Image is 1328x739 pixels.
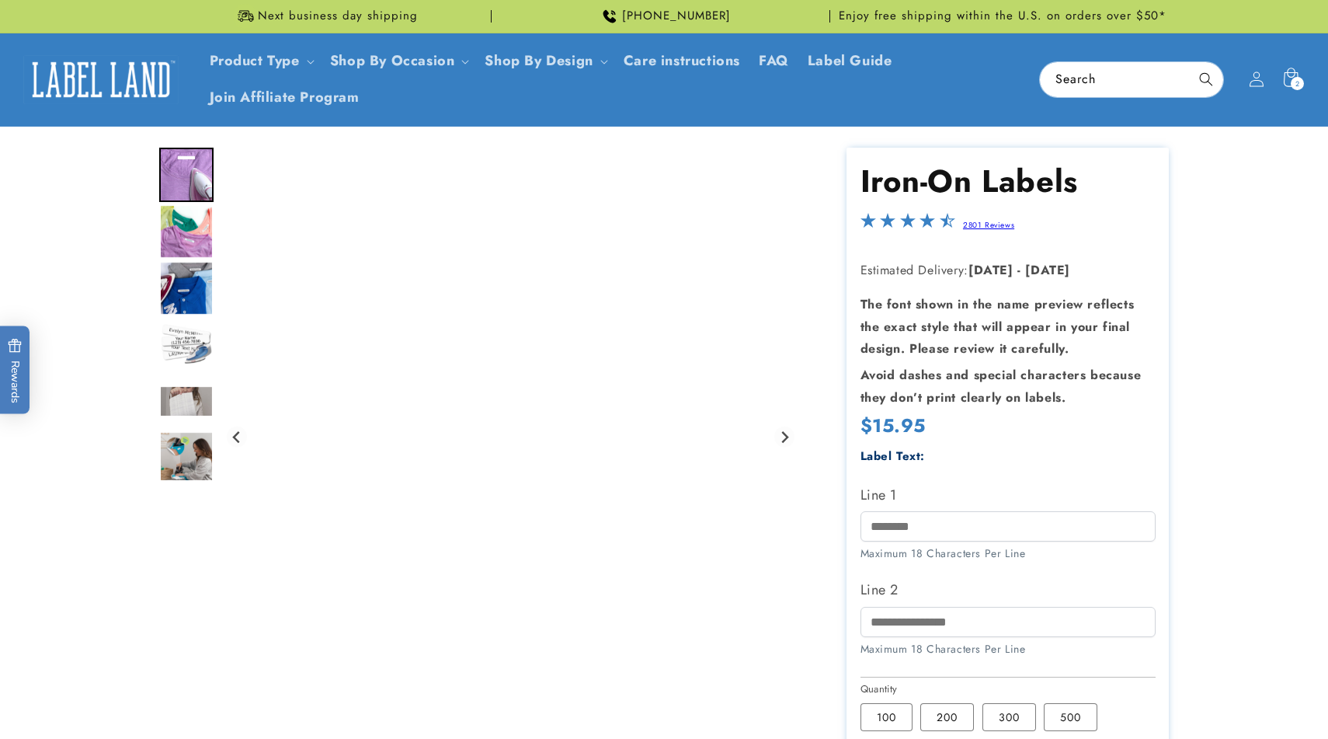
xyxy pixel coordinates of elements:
div: Go to slide 2 [159,204,214,259]
img: Iron-On Labels - Label Land [159,431,214,486]
a: Join Affiliate Program [200,79,369,116]
div: Go to slide 1 [159,148,214,202]
span: [PHONE_NUMBER] [622,9,731,24]
strong: Avoid dashes and special characters because they don’t print clearly on labels. [860,366,1142,406]
span: Shop By Occasion [330,52,455,70]
button: Next slide [774,427,795,448]
label: 200 [920,703,974,731]
img: Iron-on name labels with an iron [159,318,214,372]
div: Go to slide 5 [159,375,214,429]
div: Go to slide 4 [159,318,214,372]
a: Label Guide [798,43,902,79]
a: 2801 Reviews [963,219,1014,231]
div: Maximum 18 Characters Per Line [860,641,1156,657]
img: Iron on name label being ironed to shirt [159,148,214,202]
img: null [159,385,214,417]
strong: - [1017,261,1021,279]
iframe: Gorgias Floating Chat [1002,666,1312,723]
label: Line 2 [860,577,1156,602]
summary: Shop By Occasion [321,43,476,79]
span: $15.95 [860,413,926,437]
img: Iron on name tags ironed to a t-shirt [159,204,214,259]
p: Estimated Delivery: [860,260,1156,282]
h1: Iron-On Labels [860,161,1156,201]
div: Go to slide 6 [159,431,214,486]
div: Go to slide 3 [159,261,214,315]
a: Product Type [210,51,300,71]
strong: [DATE] [1025,261,1070,279]
div: Maximum 18 Characters Per Line [860,546,1156,562]
span: Join Affiliate Program [210,89,360,106]
img: Iron on name labels ironed to shirt collar [159,261,214,315]
a: Label Land [18,50,185,110]
strong: [DATE] [968,261,1013,279]
span: Enjoy free shipping within the U.S. on orders over $50* [839,9,1166,24]
span: Care instructions [624,52,740,70]
label: 100 [860,703,913,731]
span: Label Guide [808,52,892,70]
summary: Product Type [200,43,321,79]
span: Rewards [8,338,23,403]
button: Go to last slide [227,427,248,448]
a: FAQ [749,43,798,79]
label: Line 1 [860,483,1156,507]
button: Search [1189,62,1223,96]
legend: Quantity [860,681,899,697]
strong: The font shown in the name preview reflects the exact style that will appear in your final design... [860,295,1135,358]
span: 2 [1295,77,1300,90]
img: Label Land [23,55,179,103]
summary: Shop By Design [475,43,614,79]
span: Next business day shipping [258,9,418,24]
a: Care instructions [614,43,749,79]
label: 300 [982,703,1036,731]
a: Shop By Design [485,51,593,71]
label: Label Text: [860,448,926,465]
span: FAQ [759,52,789,70]
span: 4.5-star overall rating [860,217,955,235]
